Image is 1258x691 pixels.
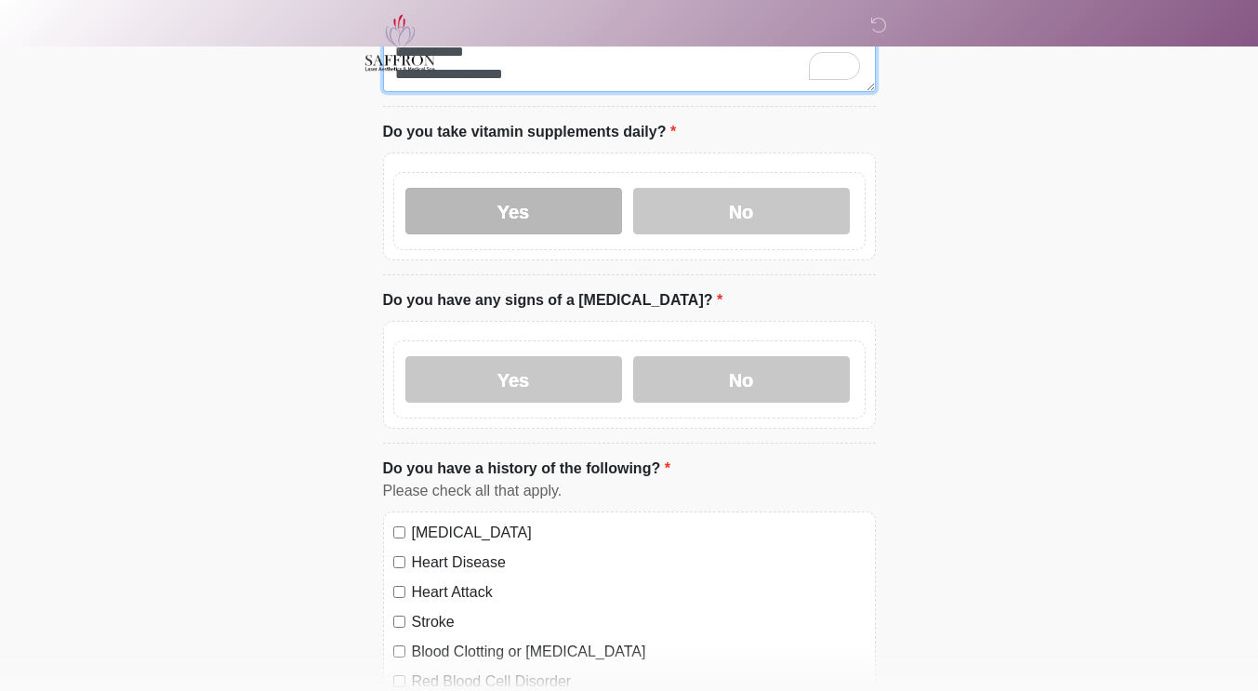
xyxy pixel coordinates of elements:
input: Heart Attack [393,586,405,598]
label: Do you have a history of the following? [383,458,670,480]
input: Red Blood Cell Disorder [393,675,405,687]
label: Stroke [412,611,866,633]
label: Do you take vitamin supplements daily? [383,121,677,143]
input: Heart Disease [393,556,405,568]
label: No [633,356,850,403]
label: Yes [405,188,622,234]
input: Blood Clotting or [MEDICAL_DATA] [393,645,405,658]
label: Blood Clotting or [MEDICAL_DATA] [412,641,866,663]
label: No [633,188,850,234]
label: [MEDICAL_DATA] [412,522,866,544]
input: Stroke [393,616,405,628]
label: Do you have any signs of a [MEDICAL_DATA]? [383,289,723,312]
input: [MEDICAL_DATA] [393,526,405,538]
img: Saffron Laser Aesthetics and Medical Spa Logo [364,14,437,72]
label: Heart Disease [412,551,866,574]
label: Yes [405,356,622,403]
label: Heart Attack [412,581,866,604]
div: Please check all that apply. [383,480,876,502]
